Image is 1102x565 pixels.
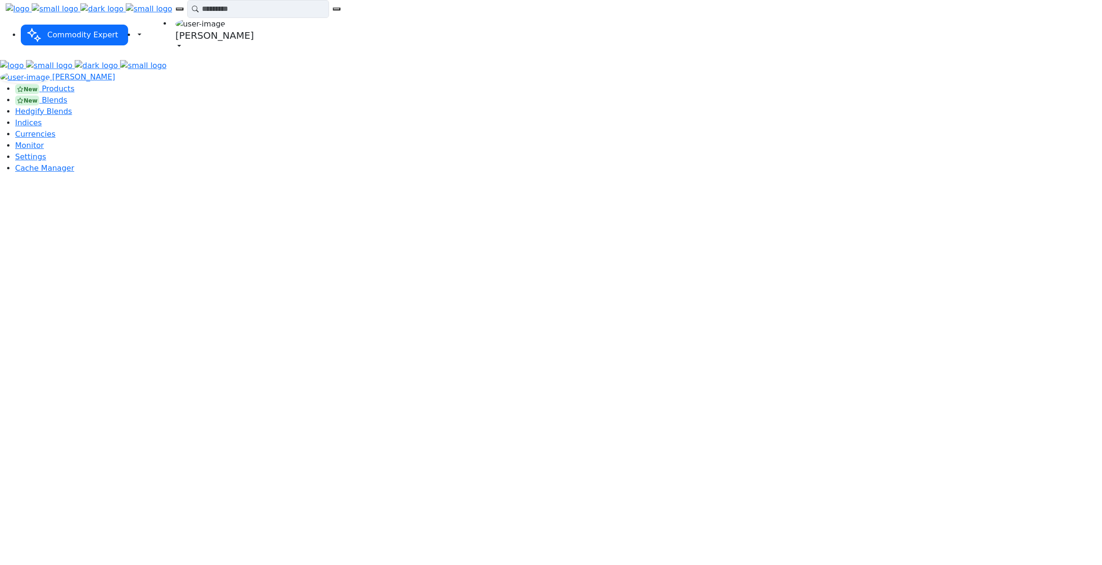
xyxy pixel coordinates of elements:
[32,3,78,15] img: small logo
[6,4,80,13] a: logo small logo
[15,84,74,93] a: New Products
[21,25,128,45] button: Commodity Expert
[15,141,44,150] a: Monitor
[120,60,166,71] img: small logo
[80,4,172,13] a: dark logo small logo
[26,60,72,71] img: small logo
[172,18,258,52] a: user-image [PERSON_NAME]
[42,96,67,104] span: Blends
[43,26,122,43] span: Commodity Expert
[80,3,123,15] img: dark logo
[175,30,254,41] h5: [PERSON_NAME]
[15,164,74,173] a: Cache Manager
[175,18,225,30] img: user-image
[126,3,172,15] img: small logo
[15,118,42,127] a: Indices
[52,72,115,81] span: [PERSON_NAME]
[75,60,118,71] img: dark logo
[21,30,128,39] a: Commodity Expert
[15,107,72,116] a: Hedgify Blends
[6,3,29,15] img: logo
[42,84,74,93] span: Products
[15,130,55,139] a: Currencies
[75,61,166,70] a: dark logo small logo
[15,152,46,161] a: Settings
[15,96,39,105] div: New
[15,84,39,94] div: New
[15,96,67,104] a: New Blends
